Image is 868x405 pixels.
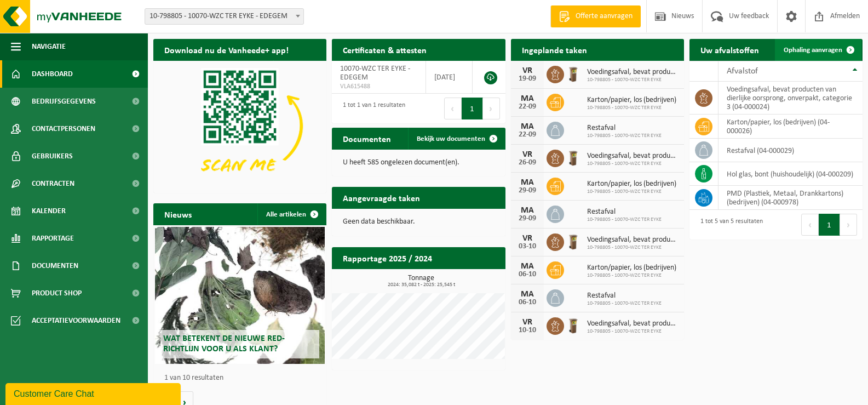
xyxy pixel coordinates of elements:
[587,208,662,216] span: Restafval
[718,82,863,115] td: voedingsafval, bevat producten van dierlijke oorsprong, onverpakt, categorie 3 (04-000024)
[32,60,73,88] span: Dashboard
[424,269,504,290] a: Bekijk rapportage
[587,189,676,195] span: 10-798805 - 10070-WZC TER EYKE
[32,142,73,170] span: Gebruikers
[564,232,583,250] img: WB-0140-HPE-BN-01
[337,275,505,288] h3: Tonnage
[587,161,679,167] span: 10-798805 - 10070-WZC TER EYKE
[516,299,538,306] div: 06-10
[444,98,462,119] button: Previous
[718,115,863,139] td: karton/papier, los (bedrijven) (04-000026)
[516,103,538,111] div: 22-09
[516,290,538,299] div: MA
[573,11,635,22] span: Offerte aanvragen
[32,115,95,142] span: Contactpersonen
[32,197,66,225] span: Kalender
[516,187,538,195] div: 29-09
[516,131,538,139] div: 22-09
[516,122,538,131] div: MA
[332,247,443,269] h2: Rapportage 2025 / 2024
[587,328,679,335] span: 10-798805 - 10070-WZC TER EYKE
[408,128,504,150] a: Bekijk uw documenten
[587,124,662,133] span: Restafval
[516,159,538,167] div: 26-09
[564,64,583,83] img: WB-0140-HPE-BN-01
[32,225,74,252] span: Rapportage
[587,152,679,161] span: Voedingsafval, bevat producten van dierlijke oorsprong, onverpakt, categorie 3
[587,105,676,111] span: 10-798805 - 10070-WZC TER EYKE
[426,61,473,94] td: [DATE]
[153,39,300,60] h2: Download nu de Vanheede+ app!
[587,244,679,251] span: 10-798805 - 10070-WZC TER EYKE
[516,206,538,215] div: MA
[462,98,483,119] button: 1
[784,47,842,54] span: Ophaling aanvragen
[840,214,857,236] button: Next
[775,39,861,61] a: Ophaling aanvragen
[587,180,676,189] span: Karton/papier, los (bedrijven)
[164,374,321,382] p: 1 van 10 resultaten
[145,8,304,25] span: 10-798805 - 10070-WZC TER EYKE - EDEGEM
[516,178,538,187] div: MA
[587,77,679,83] span: 10-798805 - 10070-WZC TER EYKE
[5,381,183,405] iframe: chat widget
[718,139,863,162] td: restafval (04-000029)
[332,187,431,208] h2: Aangevraagde taken
[516,327,538,334] div: 10-10
[516,150,538,159] div: VR
[587,133,662,139] span: 10-798805 - 10070-WZC TER EYKE
[587,264,676,272] span: Karton/papier, los (bedrijven)
[32,170,74,197] span: Contracten
[819,214,840,236] button: 1
[689,39,770,60] h2: Uw afvalstoffen
[516,243,538,250] div: 03-10
[32,279,82,307] span: Product Shop
[337,282,505,288] span: 2024: 35,082 t - 2025: 25,545 t
[257,203,325,225] a: Alle artikelen
[587,216,662,223] span: 10-798805 - 10070-WZC TER EYKE
[587,272,676,279] span: 10-798805 - 10070-WZC TER EYKE
[332,128,402,149] h2: Documenten
[516,215,538,223] div: 29-09
[587,236,679,244] span: Voedingsafval, bevat producten van dierlijke oorsprong, onverpakt, categorie 3
[155,227,325,364] a: Wat betekent de nieuwe RED-richtlijn voor u als klant?
[587,96,676,105] span: Karton/papier, los (bedrijven)
[587,292,662,300] span: Restafval
[564,316,583,334] img: WB-0140-HPE-BN-01
[516,262,538,271] div: MA
[32,307,120,334] span: Acceptatievoorwaarden
[718,186,863,210] td: PMD (Plastiek, Metaal, Drankkartons) (bedrijven) (04-000978)
[587,320,679,328] span: Voedingsafval, bevat producten van dierlijke oorsprong, onverpakt, categorie 3
[332,39,438,60] h2: Certificaten & attesten
[163,334,285,353] span: Wat betekent de nieuwe RED-richtlijn voor u als klant?
[483,98,500,119] button: Next
[801,214,819,236] button: Previous
[516,66,538,75] div: VR
[587,300,662,307] span: 10-798805 - 10070-WZC TER EYKE
[511,39,598,60] h2: Ingeplande taken
[340,65,410,82] span: 10070-WZC TER EYKE - EDEGEM
[516,234,538,243] div: VR
[340,82,417,91] span: VLA615488
[32,252,78,279] span: Documenten
[153,61,326,191] img: Download de VHEPlus App
[32,88,96,115] span: Bedrijfsgegevens
[145,9,303,24] span: 10-798805 - 10070-WZC TER EYKE - EDEGEM
[417,135,485,142] span: Bekijk uw documenten
[516,75,538,83] div: 19-09
[153,203,203,225] h2: Nieuws
[695,213,763,237] div: 1 tot 5 van 5 resultaten
[727,67,758,76] span: Afvalstof
[32,33,66,60] span: Navigatie
[516,94,538,103] div: MA
[587,68,679,77] span: Voedingsafval, bevat producten van dierlijke oorsprong, onverpakt, categorie 3
[564,148,583,167] img: WB-0140-HPE-BN-01
[516,318,538,327] div: VR
[343,159,494,167] p: U heeft 585 ongelezen document(en).
[516,271,538,278] div: 06-10
[550,5,641,27] a: Offerte aanvragen
[343,218,494,226] p: Geen data beschikbaar.
[337,96,405,121] div: 1 tot 1 van 1 resultaten
[718,162,863,186] td: hol glas, bont (huishoudelijk) (04-000209)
